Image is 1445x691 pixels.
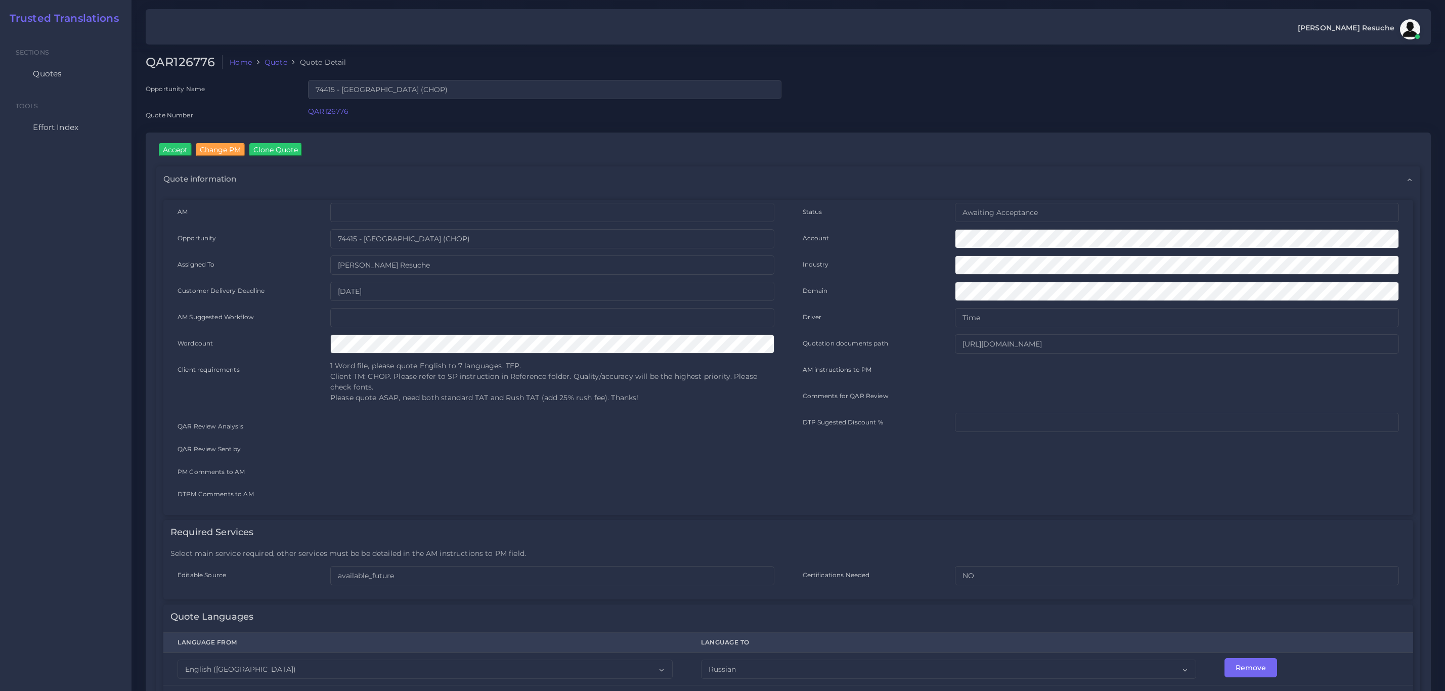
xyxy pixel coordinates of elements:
div: Quote information [156,166,1420,192]
a: Effort Index [8,117,124,138]
a: Quotes [8,63,124,84]
h2: QAR126776 [146,55,223,70]
span: Sections [16,49,49,56]
label: Wordcount [178,339,213,348]
a: Quote [265,57,287,67]
label: Status [803,207,822,216]
span: Quotes [33,68,62,79]
label: Domain [803,286,828,295]
label: QAR Review Analysis [178,422,243,430]
label: Opportunity [178,234,216,242]
label: Certifications Needed [803,571,870,579]
span: [PERSON_NAME] Resuche [1298,24,1394,31]
label: DTP Sugested Discount % [803,418,883,426]
label: AM Suggested Workflow [178,313,254,321]
label: Quotation documents path [803,339,888,348]
label: AM instructions to PM [803,365,872,374]
label: Opportunity Name [146,84,205,93]
label: Account [803,234,829,242]
th: Language To [687,633,1210,653]
p: Select main service required, other services must be be detailed in the AM instructions to PM field. [170,548,1406,559]
h4: Quote Languages [170,612,253,623]
label: PM Comments to AM [178,467,245,476]
h4: Required Services [170,527,253,538]
label: Assigned To [178,260,215,269]
a: [PERSON_NAME] Resucheavatar [1293,19,1424,39]
label: Client requirements [178,365,240,374]
span: Quote information [163,174,236,185]
label: Customer Delivery Deadline [178,286,265,295]
a: Home [230,57,252,67]
a: QAR126776 [308,107,348,116]
label: Comments for QAR Review [803,392,889,400]
a: Trusted Translations [3,12,119,24]
input: Accept [159,143,192,156]
input: Remove [1224,658,1277,677]
th: Language From [163,633,687,653]
label: Editable Source [178,571,226,579]
label: QAR Review Sent by [178,445,241,454]
li: Quote Detail [287,57,346,67]
label: Quote Number [146,111,193,119]
p: 1 Word file, please quote English to 7 languages. TEP. Client TM: CHOP. Please refer to SP instru... [330,361,774,403]
label: DTPM Comments to AM [178,490,254,499]
label: AM [178,207,188,216]
input: Clone Quote [249,143,302,156]
span: Effort Index [33,122,78,133]
label: Driver [803,313,822,321]
label: Industry [803,260,829,269]
input: pm [330,255,774,275]
span: Tools [16,102,38,110]
img: avatar [1400,19,1420,39]
input: Change PM [196,143,245,156]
